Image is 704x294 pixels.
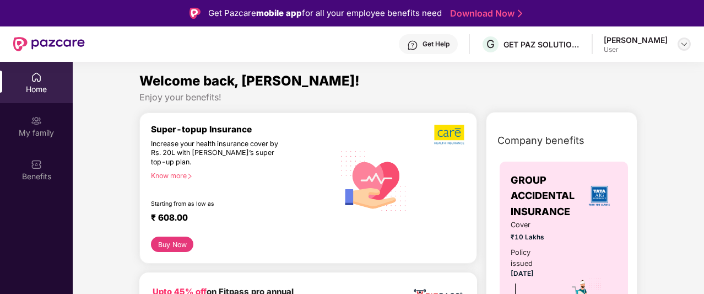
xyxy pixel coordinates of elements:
button: Buy Now [151,237,193,252]
img: svg+xml;base64,PHN2ZyB4bWxucz0iaHR0cDovL3d3dy53My5vcmcvMjAwMC9zdmciIHhtbG5zOnhsaW5rPSJodHRwOi8vd3... [334,140,413,220]
span: [DATE] [511,270,534,277]
span: Company benefits [497,133,584,148]
a: Download Now [450,8,519,19]
span: right [187,173,193,179]
div: Starting from as low as [151,200,288,208]
div: Increase your health insurance cover by Rs. 20L with [PERSON_NAME]’s super top-up plan. [151,140,287,167]
div: Get Pazcare for all your employee benefits need [208,7,442,20]
img: Logo [189,8,201,19]
strong: mobile app [256,8,302,18]
div: Super-topup Insurance [151,124,334,135]
div: Enjoy your benefits! [139,92,637,103]
img: svg+xml;base64,PHN2ZyBpZD0iSG9tZSIgeG1sbnM9Imh0dHA6Ly93d3cudzMub3JnLzIwMDAvc3ZnIiB3aWR0aD0iMjAiIG... [31,72,42,83]
img: svg+xml;base64,PHN2ZyBpZD0iQmVuZWZpdHMiIHhtbG5zPSJodHRwOi8vd3d3LnczLm9yZy8yMDAwL3N2ZyIgd2lkdGg9Ij... [31,159,42,170]
img: insurerLogo [584,181,614,211]
img: b5dec4f62d2307b9de63beb79f102df3.png [434,124,465,145]
div: Get Help [423,40,450,49]
span: Cover [511,220,551,231]
span: GROUP ACCIDENTAL INSURANCE [511,173,582,220]
div: Policy issued [511,247,551,269]
img: svg+xml;base64,PHN2ZyB3aWR0aD0iMjAiIGhlaWdodD0iMjAiIHZpZXdCb3g9IjAgMCAyMCAyMCIgZmlsbD0ibm9uZSIgeG... [31,115,42,126]
div: [PERSON_NAME] [604,35,668,45]
img: Stroke [518,8,522,19]
img: svg+xml;base64,PHN2ZyBpZD0iSGVscC0zMngzMiIgeG1sbnM9Imh0dHA6Ly93d3cudzMub3JnLzIwMDAvc3ZnIiB3aWR0aD... [407,40,418,51]
div: ₹ 608.00 [151,212,323,226]
span: G [486,38,495,51]
img: New Pazcare Logo [13,37,85,51]
span: Welcome back, [PERSON_NAME]! [139,73,360,89]
div: Know more [151,172,328,179]
div: User [604,45,668,54]
span: ₹10 Lakhs [511,232,551,243]
img: svg+xml;base64,PHN2ZyBpZD0iRHJvcGRvd24tMzJ4MzIiIHhtbG5zPSJodHRwOi8vd3d3LnczLm9yZy8yMDAwL3N2ZyIgd2... [680,40,689,49]
div: GET PAZ SOLUTIONS PRIVATE LIMTED [503,39,581,50]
